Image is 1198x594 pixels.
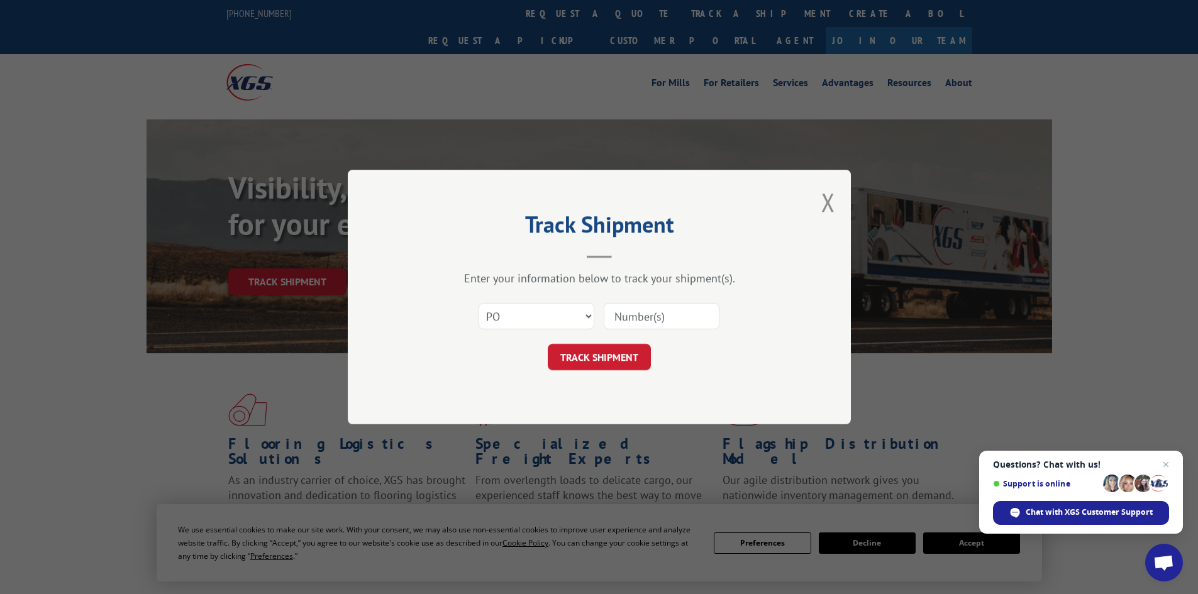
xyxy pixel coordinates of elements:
[993,501,1169,525] div: Chat with XGS Customer Support
[1026,507,1153,518] span: Chat with XGS Customer Support
[1158,457,1173,472] span: Close chat
[821,185,835,219] button: Close modal
[993,479,1099,488] span: Support is online
[411,271,788,285] div: Enter your information below to track your shipment(s).
[993,459,1169,470] span: Questions? Chat with us!
[411,216,788,239] h2: Track Shipment
[548,344,651,370] button: TRACK SHIPMENT
[1145,544,1183,581] div: Open chat
[604,303,719,329] input: Number(s)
